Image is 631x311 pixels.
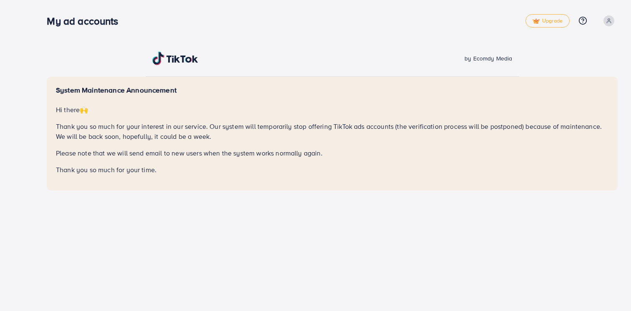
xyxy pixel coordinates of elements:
img: tick [533,18,540,24]
span: Upgrade [533,18,563,24]
p: Thank you so much for your time. [56,165,608,175]
span: 🙌 [80,105,88,114]
img: TikTok [152,52,198,65]
p: Thank you so much for your interest in our service. Our system will temporarily stop offering Tik... [56,121,608,141]
p: Please note that we will send email to new users when the system works normally again. [56,148,608,158]
p: Hi there [56,105,608,115]
h5: System Maintenance Announcement [56,86,608,95]
span: by Ecomdy Media [464,54,512,63]
a: tickUpgrade [525,14,570,28]
h3: My ad accounts [47,15,125,27]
